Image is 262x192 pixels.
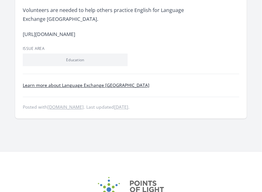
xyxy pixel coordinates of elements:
[23,105,239,110] p: Posted with . Last updated .
[23,46,239,51] h3: Issue area
[23,82,149,88] a: Learn more about Language Exchange [GEOGRAPHIC_DATA]
[23,30,208,39] p: [URL][DOMAIN_NAME]
[114,104,128,110] abbr: Tue, Sep 9, 2025 3:50 PM
[47,104,84,110] a: [DOMAIN_NAME]
[23,6,208,23] p: Volunteers are needed to help others practice English for Language Exchange [GEOGRAPHIC_DATA].
[23,54,128,66] li: Education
